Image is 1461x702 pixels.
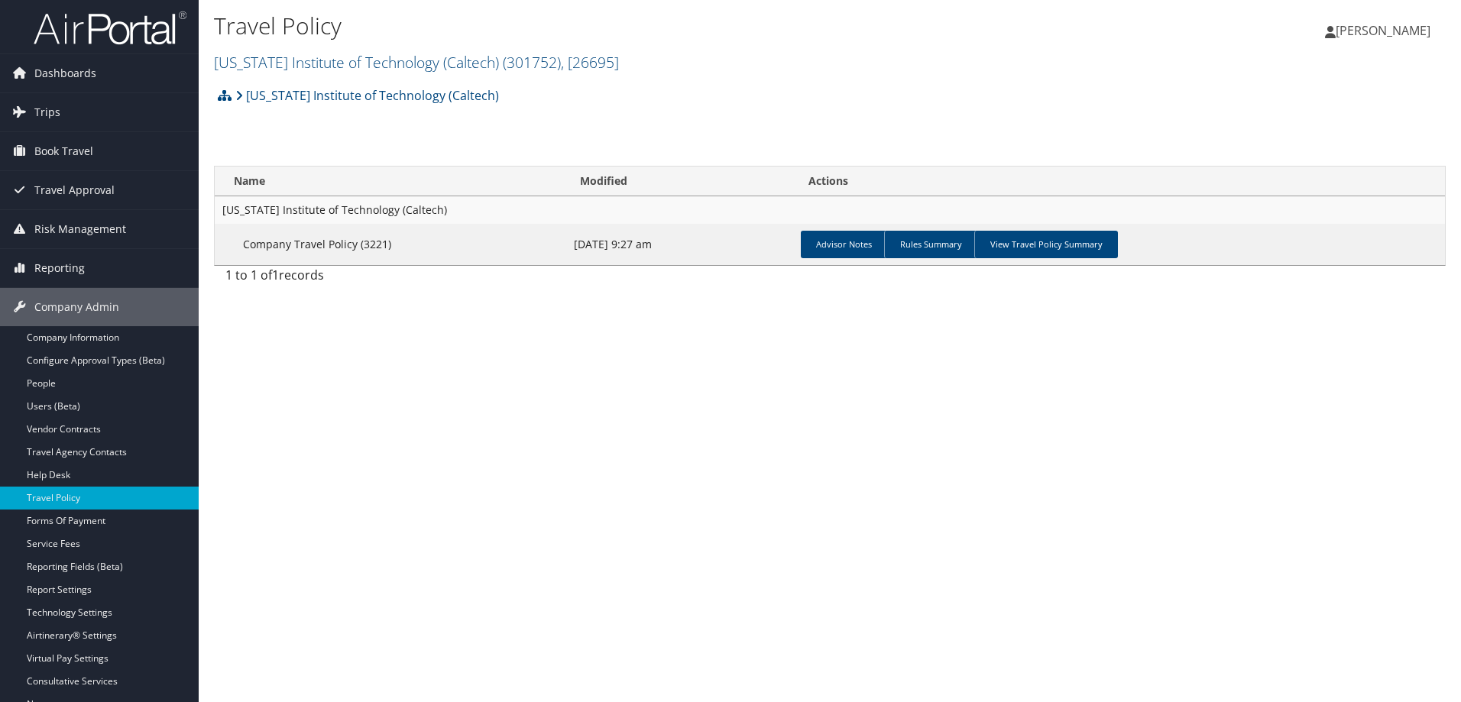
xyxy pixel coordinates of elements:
span: Trips [34,93,60,131]
span: [PERSON_NAME] [1336,22,1430,39]
a: Advisor Notes [801,231,887,258]
a: [US_STATE] Institute of Technology (Caltech) [214,52,619,73]
a: Rules Summary [884,231,977,258]
th: Actions [795,167,1445,196]
span: Travel Approval [34,171,115,209]
span: Company Admin [34,288,119,326]
a: View Travel Policy Summary [974,231,1118,258]
a: [PERSON_NAME] [1325,8,1446,53]
a: [US_STATE] Institute of Technology (Caltech) [235,80,499,111]
span: ( 301752 ) [503,52,561,73]
span: Book Travel [34,132,93,170]
img: airportal-logo.png [34,10,186,46]
th: Name: activate to sort column ascending [215,167,566,196]
span: Dashboards [34,54,96,92]
span: 1 [272,267,279,283]
span: Risk Management [34,210,126,248]
td: [DATE] 9:27 am [566,224,795,265]
span: , [ 26695 ] [561,52,619,73]
td: Company Travel Policy (3221) [215,224,566,265]
th: Modified: activate to sort column ascending [566,167,795,196]
td: [US_STATE] Institute of Technology (Caltech) [215,196,1445,224]
div: 1 to 1 of records [225,266,510,292]
h1: Travel Policy [214,10,1035,42]
span: Reporting [34,249,85,287]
